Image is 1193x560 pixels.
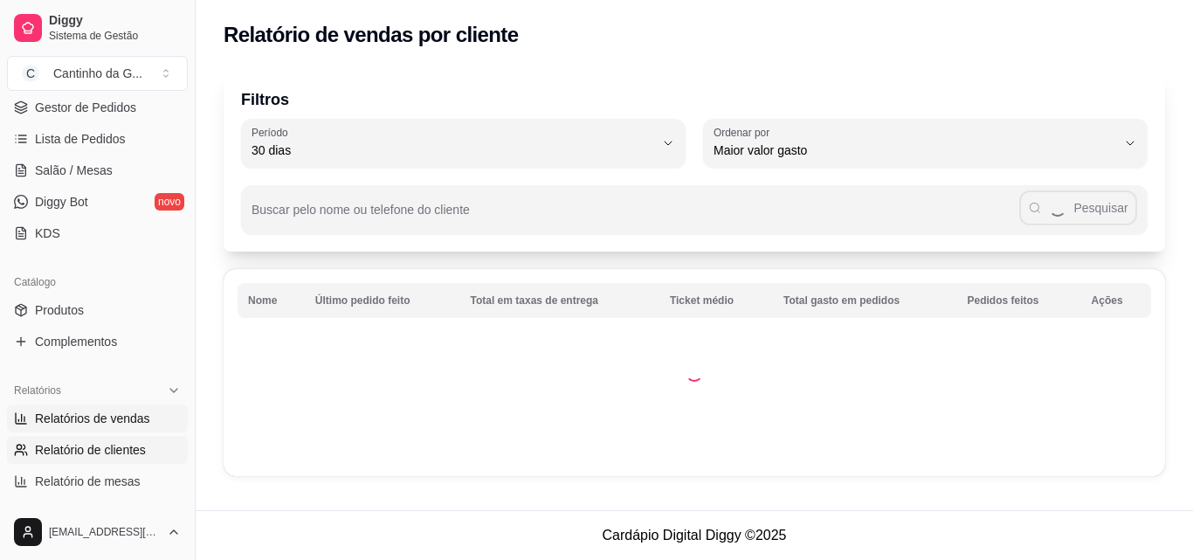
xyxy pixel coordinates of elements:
[714,142,1116,159] span: Maior valor gasto
[7,499,188,527] a: Relatório de fidelidadenovo
[7,328,188,356] a: Complementos
[14,384,61,398] span: Relatórios
[7,467,188,495] a: Relatório de mesas
[252,142,654,159] span: 30 dias
[35,130,126,148] span: Lista de Pedidos
[7,296,188,324] a: Produtos
[7,188,188,216] a: Diggy Botnovo
[7,404,188,432] a: Relatórios de vendas
[241,87,1148,112] p: Filtros
[714,125,776,140] label: Ordenar por
[241,119,686,168] button: Período30 dias
[35,441,146,459] span: Relatório de clientes
[35,193,88,211] span: Diggy Bot
[35,99,136,116] span: Gestor de Pedidos
[703,119,1148,168] button: Ordenar porMaior valor gasto
[7,56,188,91] button: Select a team
[35,473,141,490] span: Relatório de mesas
[252,208,1019,225] input: Buscar pelo nome ou telefone do cliente
[53,65,142,82] div: Cantinho da G ...
[22,65,39,82] span: C
[35,162,113,179] span: Salão / Mesas
[7,93,188,121] a: Gestor de Pedidos
[7,125,188,153] a: Lista de Pedidos
[35,410,150,427] span: Relatórios de vendas
[35,301,84,319] span: Produtos
[686,364,703,382] div: Loading
[35,333,117,350] span: Complementos
[49,13,181,29] span: Diggy
[196,510,1193,560] footer: Cardápio Digital Diggy © 2025
[49,29,181,43] span: Sistema de Gestão
[7,156,188,184] a: Salão / Mesas
[35,225,60,242] span: KDS
[49,525,160,539] span: [EMAIL_ADDRESS][DOMAIN_NAME]
[7,436,188,464] a: Relatório de clientes
[7,268,188,296] div: Catálogo
[224,21,519,49] h2: Relatório de vendas por cliente
[7,7,188,49] a: DiggySistema de Gestão
[252,125,293,140] label: Período
[7,219,188,247] a: KDS
[7,511,188,553] button: [EMAIL_ADDRESS][DOMAIN_NAME]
